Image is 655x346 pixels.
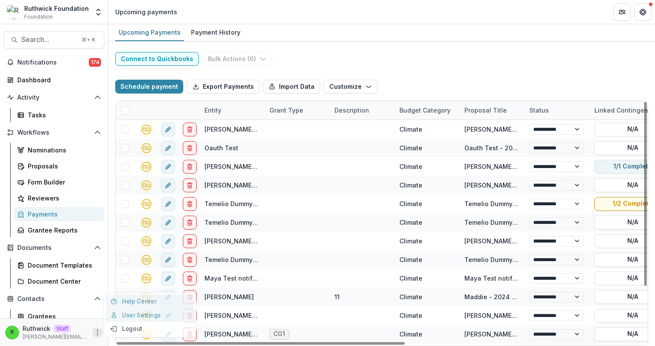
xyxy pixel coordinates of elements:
div: Climate [399,311,422,320]
button: delete [183,234,197,248]
div: Document Templates [28,261,97,270]
span: Foundation [24,13,53,21]
div: Climate [399,255,422,264]
div: Grantees [28,312,97,321]
button: edit [161,197,175,211]
div: Document Center [28,277,97,286]
a: Reviewers [14,191,104,205]
button: quickbooks-connect [139,197,153,211]
a: Dashboard [3,73,104,87]
div: Entity [199,101,264,120]
a: Oauth Test [204,144,238,152]
div: Proposal Title [459,101,524,120]
button: Open Activity [3,91,104,104]
div: Climate [399,274,422,283]
a: Temelio Dummy nonprofittttttttt a4 sda16s5d [204,256,340,263]
button: Open entity switcher [92,3,104,21]
button: edit [161,253,175,267]
button: delete [183,197,197,211]
div: Maya Test notification - 2024 - Temelio Test Form [464,274,519,283]
a: Tasks [14,108,104,122]
button: delete [183,141,197,155]
div: [PERSON_NAME] TEST - 2024 - Public Form Deadline [464,162,519,171]
button: Open Contacts [3,292,104,306]
button: delete [183,253,197,267]
a: Nominations [14,143,104,157]
a: Upcoming Payments [115,24,184,41]
a: Payment History [188,24,244,41]
div: Climate [399,199,422,208]
div: Temelio Dummy nonprofit - 2024 - Temelio Test Form [464,199,519,208]
button: Get Help [634,3,652,21]
button: Customize [324,80,378,94]
div: [PERSON_NAME] TEST - 2023 - Short answer form [464,236,519,246]
span: Contacts [17,295,91,303]
button: edit [161,141,175,155]
div: Climate [399,292,422,301]
div: Status [524,101,589,120]
button: Export Payments [187,80,259,94]
div: Reviewers [28,194,97,203]
span: Documents [17,244,91,252]
div: Description [329,101,394,120]
div: Tasks [28,110,97,120]
a: [PERSON_NAME] Individual [204,181,285,189]
div: Proposal Title [459,106,512,115]
div: Grant Type [264,101,329,120]
button: quickbooks-connect [139,141,153,155]
button: quickbooks-connect [139,272,153,285]
button: delete [183,123,197,136]
div: Climate [399,330,422,339]
button: edit [161,272,175,285]
button: edit [161,216,175,230]
button: edit [161,123,175,136]
div: Payments [28,210,97,219]
p: Staff [54,325,71,333]
span: CG1 [273,330,285,338]
div: Proposals [28,162,97,171]
div: Form Builder [28,178,97,187]
div: Description [329,106,374,115]
a: Grantee Reports [14,223,104,237]
button: delete [183,216,197,230]
span: Activity [17,94,91,101]
button: edit [161,234,175,248]
button: quickbooks-connect [139,234,153,248]
button: edit [161,160,175,174]
button: delete [183,160,197,174]
button: edit [161,290,175,304]
div: Climate [399,181,422,190]
p: [PERSON_NAME][EMAIL_ADDRESS][DOMAIN_NAME] [23,333,89,341]
button: Search... [3,31,104,49]
button: Bulk Actions (0) [202,52,272,66]
button: Open Documents [3,241,104,255]
button: quickbooks-connect [139,216,153,230]
div: Upcoming payments [115,7,177,16]
div: Oauth Test - 2024 - asdf [464,143,519,152]
div: Status [524,106,554,115]
a: Maya Test notification [204,275,273,282]
p: Ruthwick [23,324,50,333]
div: Maddie - 2024 - Temelio Test Form [464,292,519,301]
button: quickbooks-connect [139,290,153,304]
a: Document Templates [14,258,104,272]
button: Partners [613,3,631,21]
button: More [92,327,103,338]
span: Notifications [17,59,89,66]
a: Temelio Dummy nonprofittttttttt a4 sda16s5d [204,200,340,207]
button: quickbooks-connect [139,178,153,192]
a: [PERSON_NAME] TEST [204,163,272,170]
a: [PERSON_NAME] [204,293,254,301]
div: Temelio Dummy nonprofittttttttt a4 sda16s5d - 2025 - Number question [464,255,519,264]
div: [PERSON_NAME] Draft Test - 2024 - Public Upload form [464,125,519,134]
a: Grantees [14,309,104,323]
div: Climate [399,236,422,246]
div: ⌘ + K [80,35,97,45]
img: Ruthwick Foundation [7,5,21,19]
div: Budget Category [394,106,456,115]
a: Form Builder [14,175,104,189]
button: Import Data [263,80,320,94]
